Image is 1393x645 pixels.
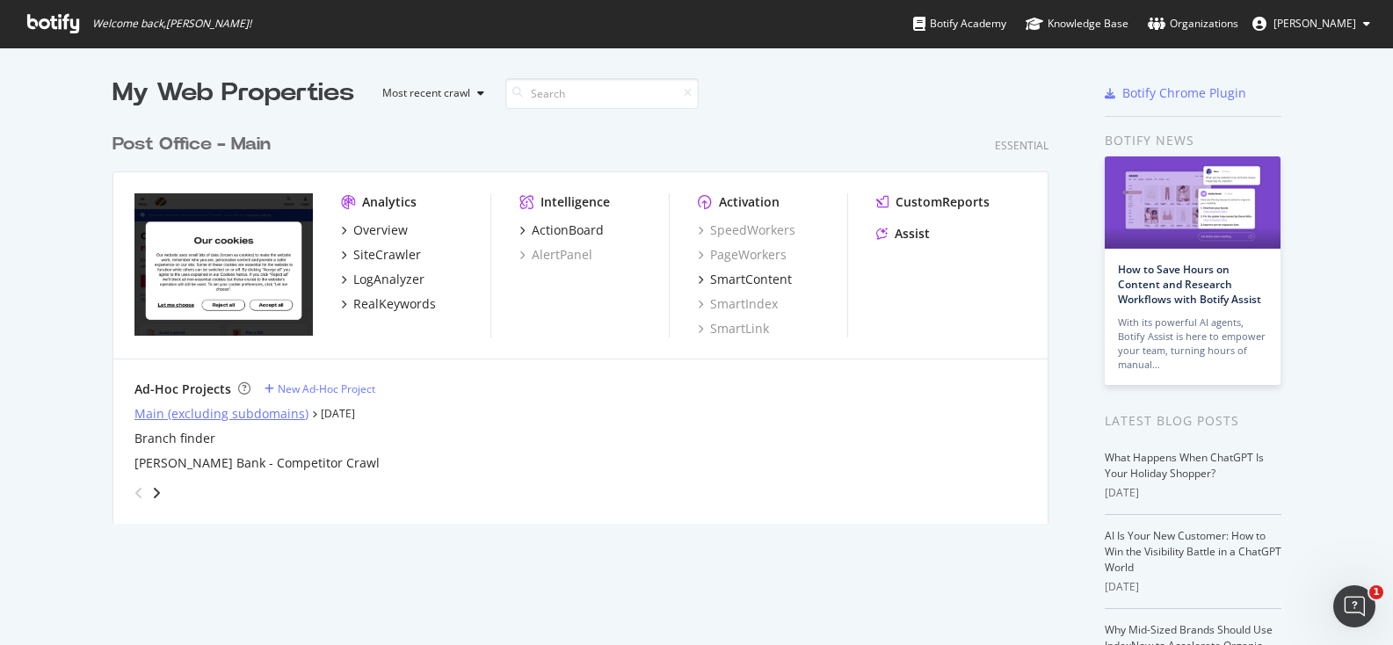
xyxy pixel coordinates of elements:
div: Activation [719,193,780,211]
a: AI Is Your New Customer: How to Win the Visibility Battle in a ChatGPT World [1105,528,1281,575]
div: Overview [353,221,408,239]
a: SmartContent [698,271,792,288]
a: [PERSON_NAME] Bank - Competitor Crawl [134,454,380,472]
a: AlertPanel [519,246,592,264]
a: SiteCrawler [341,246,421,264]
a: Overview [341,221,408,239]
a: SpeedWorkers [698,221,795,239]
a: Main (excluding subdomains) [134,405,308,423]
div: SiteCrawler [353,246,421,264]
div: Post Office - Main [112,132,271,157]
span: Camilo Ramirez [1273,16,1356,31]
div: Latest Blog Posts [1105,411,1281,431]
a: How to Save Hours on Content and Research Workflows with Botify Assist [1118,262,1261,307]
div: angle-right [150,484,163,502]
img: *postoffice.co.uk [134,193,313,336]
div: angle-left [127,479,150,507]
a: Post Office - Main [112,132,278,157]
a: CustomReports [876,193,990,211]
input: Search [505,78,699,109]
a: [DATE] [321,406,355,421]
div: grid [112,111,1063,524]
div: Knowledge Base [1026,15,1128,33]
div: With its powerful AI agents, Botify Assist is here to empower your team, turning hours of manual… [1118,315,1267,372]
a: Assist [876,225,930,243]
div: ActionBoard [532,221,604,239]
div: CustomReports [896,193,990,211]
div: Assist [895,225,930,243]
div: RealKeywords [353,295,436,313]
div: Analytics [362,193,417,211]
img: How to Save Hours on Content and Research Workflows with Botify Assist [1105,156,1281,249]
div: Ad-Hoc Projects [134,380,231,398]
a: SmartLink [698,320,769,337]
div: Most recent crawl [382,88,470,98]
div: Essential [995,138,1048,153]
div: [DATE] [1105,579,1281,595]
a: PageWorkers [698,246,787,264]
div: Botify Academy [913,15,1006,33]
a: What Happens When ChatGPT Is Your Holiday Shopper? [1105,450,1264,481]
div: Organizations [1148,15,1238,33]
a: New Ad-Hoc Project [265,381,375,396]
div: My Web Properties [112,76,354,111]
div: New Ad-Hoc Project [278,381,375,396]
a: Botify Chrome Plugin [1105,84,1246,102]
span: 1 [1369,585,1383,599]
div: [DATE] [1105,485,1281,501]
a: SmartIndex [698,295,778,313]
div: LogAnalyzer [353,271,424,288]
div: Botify Chrome Plugin [1122,84,1246,102]
a: LogAnalyzer [341,271,424,288]
button: Most recent crawl [368,79,491,107]
button: [PERSON_NAME] [1238,10,1384,38]
a: Branch finder [134,430,215,447]
a: RealKeywords [341,295,436,313]
div: Botify news [1105,131,1281,150]
div: SmartContent [710,271,792,288]
div: Intelligence [541,193,610,211]
iframe: Intercom live chat [1333,585,1375,627]
a: ActionBoard [519,221,604,239]
span: Welcome back, [PERSON_NAME] ! [92,17,251,31]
